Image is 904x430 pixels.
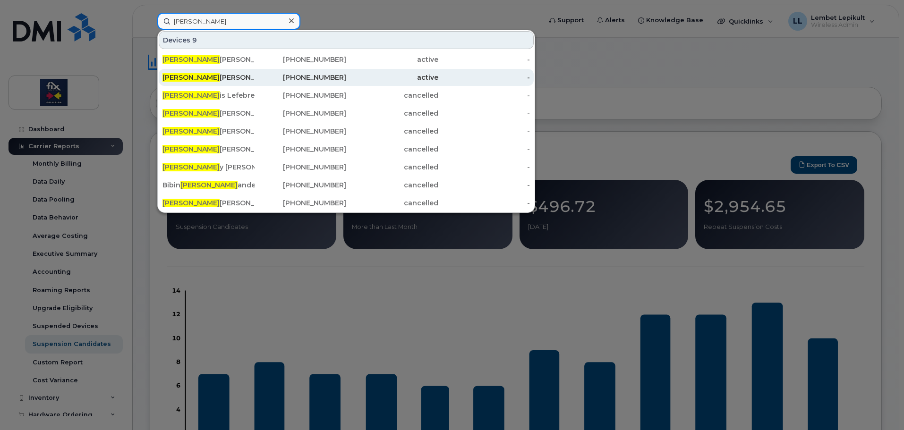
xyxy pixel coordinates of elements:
div: [PERSON_NAME] [162,73,255,82]
span: 9 [192,35,197,45]
div: - [438,126,530,136]
div: - [438,180,530,190]
div: [PERSON_NAME] [162,144,255,154]
div: [PHONE_NUMBER] [255,73,347,82]
span: [PERSON_NAME] [162,127,220,135]
div: active [346,55,438,64]
a: [PERSON_NAME][PERSON_NAME][PHONE_NUMBER]cancelled- [159,141,534,158]
div: cancelled [346,180,438,190]
div: - [438,91,530,100]
span: [PERSON_NAME] [162,55,220,64]
div: [PHONE_NUMBER] [255,91,347,100]
div: active [346,73,438,82]
div: - [438,109,530,118]
div: - [438,198,530,208]
a: [PERSON_NAME][PERSON_NAME][PHONE_NUMBER]active- [159,69,534,86]
div: [PHONE_NUMBER] [255,198,347,208]
span: [PERSON_NAME] [162,199,220,207]
div: cancelled [346,162,438,172]
div: - [438,144,530,154]
div: [PERSON_NAME] [162,55,255,64]
div: [PHONE_NUMBER] [255,144,347,154]
a: Bibin[PERSON_NAME]ander Parippil[PHONE_NUMBER]cancelled- [159,177,534,194]
div: [PHONE_NUMBER] [255,109,347,118]
div: [PERSON_NAME] [162,198,255,208]
a: [PERSON_NAME][PERSON_NAME][PHONE_NUMBER]cancelled- [159,105,534,122]
span: [PERSON_NAME] [162,163,220,171]
div: [PERSON_NAME] [162,109,255,118]
div: cancelled [346,198,438,208]
div: [PHONE_NUMBER] [255,162,347,172]
div: is Lefebre [162,91,255,100]
div: - [438,73,530,82]
a: [PERSON_NAME][PERSON_NAME][PHONE_NUMBER]cancelled- [159,194,534,211]
div: [PHONE_NUMBER] [255,180,347,190]
a: [PERSON_NAME]is Lefebre[PHONE_NUMBER]cancelled- [159,87,534,104]
div: - [438,162,530,172]
div: - [438,55,530,64]
div: y [PERSON_NAME] [162,162,255,172]
div: cancelled [346,91,438,100]
div: Devices [159,31,534,49]
span: [PERSON_NAME] [162,91,220,100]
span: [PERSON_NAME] [162,73,220,82]
div: [PHONE_NUMBER] [255,55,347,64]
div: Bibin ander Parippil [162,180,255,190]
a: [PERSON_NAME]y [PERSON_NAME][PHONE_NUMBER]cancelled- [159,159,534,176]
span: [PERSON_NAME] [162,109,220,118]
span: [PERSON_NAME] [180,181,238,189]
span: [PERSON_NAME] [162,145,220,153]
div: [PERSON_NAME] [162,126,255,136]
div: cancelled [346,109,438,118]
div: cancelled [346,126,438,136]
div: cancelled [346,144,438,154]
a: [PERSON_NAME][PERSON_NAME][PHONE_NUMBER]active- [159,51,534,68]
a: [PERSON_NAME][PERSON_NAME][PHONE_NUMBER]cancelled- [159,123,534,140]
div: [PHONE_NUMBER] [255,126,347,136]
